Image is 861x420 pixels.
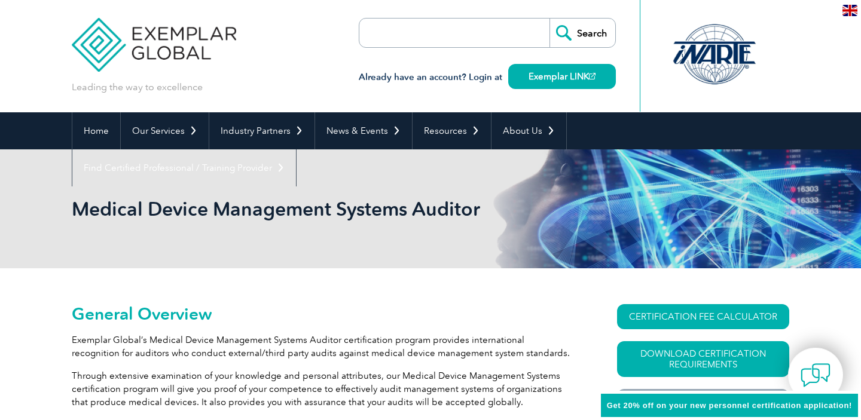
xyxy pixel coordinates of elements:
[72,369,574,409] p: Through extensive examination of your knowledge and personal attributes, our Medical Device Manag...
[72,81,203,94] p: Leading the way to excellence
[607,401,852,410] span: Get 20% off on your new personnel certification application!
[209,112,315,149] a: Industry Partners
[72,149,296,186] a: Find Certified Professional / Training Provider
[589,73,596,79] img: open_square.png
[413,112,491,149] a: Resources
[72,112,120,149] a: Home
[842,5,857,16] img: en
[72,197,531,220] h1: Medical Device Management Systems Auditor
[617,341,789,377] a: Download Certification Requirements
[359,70,616,85] h3: Already have an account? Login at
[72,304,574,323] h2: General Overview
[72,333,574,360] p: Exemplar Global’s Medical Device Management Systems Auditor certification program provides intern...
[549,19,615,47] input: Search
[508,64,616,89] a: Exemplar LINK
[801,360,831,390] img: contact-chat.png
[315,112,412,149] a: News & Events
[121,112,209,149] a: Our Services
[617,304,789,329] a: CERTIFICATION FEE CALCULATOR
[491,112,566,149] a: About Us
